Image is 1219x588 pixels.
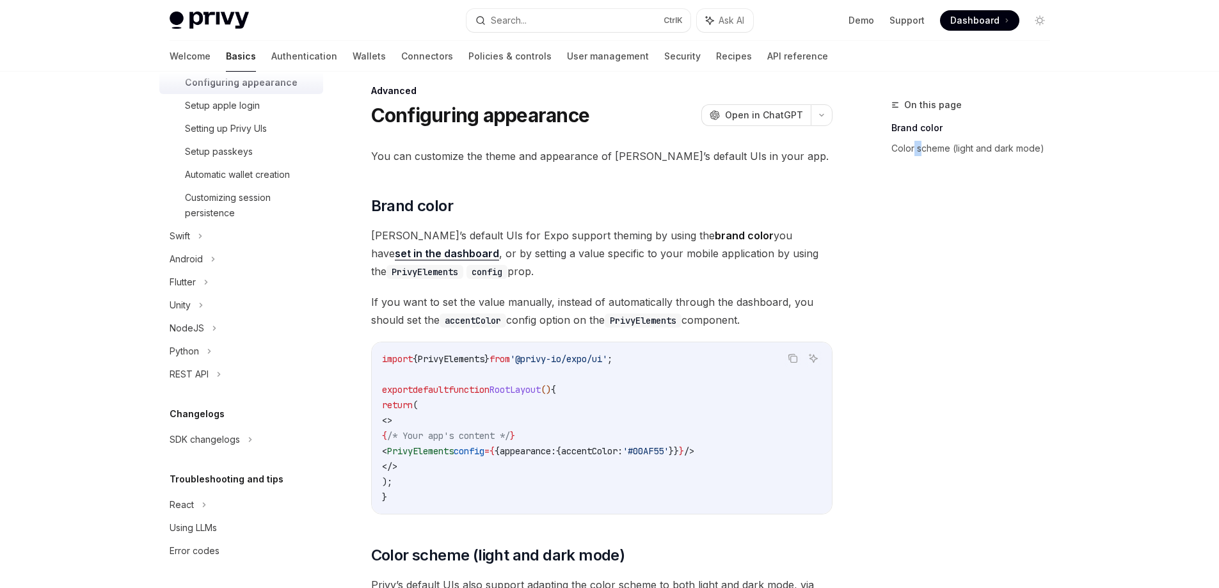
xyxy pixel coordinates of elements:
a: Connectors [401,41,453,72]
a: Setup apple login [159,94,323,117]
span: PrivyElements [418,353,484,365]
div: SDK changelogs [170,432,240,447]
span: Dashboard [950,14,1000,27]
div: Setup apple login [185,98,260,113]
img: light logo [170,12,249,29]
a: Basics [226,41,256,72]
span: { [551,384,556,395]
a: Using LLMs [159,516,323,539]
div: Search... [491,13,527,28]
code: config [466,265,507,279]
span: Brand color [371,196,453,216]
span: If you want to set the value manually, instead of automatically through the dashboard, you should... [371,293,833,329]
span: = [484,445,490,457]
code: accentColor [440,314,506,328]
div: React [170,497,194,513]
a: Customizing session persistence [159,186,323,225]
span: } [484,353,490,365]
h5: Changelogs [170,406,225,422]
span: () [541,384,551,395]
span: export [382,384,413,395]
div: Python [170,344,199,359]
span: ; [607,353,612,365]
span: { [490,445,495,457]
button: Search...CtrlK [466,9,690,32]
div: Android [170,251,203,267]
code: PrivyElements [386,265,463,279]
a: Color scheme (light and dark mode) [891,138,1060,159]
code: PrivyElements [605,314,681,328]
a: Wallets [353,41,386,72]
span: PrivyElements [387,445,454,457]
span: </> [382,461,397,472]
span: { [556,445,561,457]
strong: brand color [715,229,774,242]
div: Error codes [170,543,219,559]
div: NodeJS [170,321,204,336]
span: ); [382,476,392,488]
div: Customizing session persistence [185,190,315,221]
span: /* Your app's content */ [387,430,510,441]
a: User management [567,41,649,72]
a: Demo [849,14,874,27]
span: return [382,399,413,411]
button: Copy the contents from the code block [785,350,801,367]
a: Dashboard [940,10,1019,31]
span: { [495,445,500,457]
div: Setting up Privy UIs [185,121,267,136]
span: { [382,430,387,441]
a: Automatic wallet creation [159,163,323,186]
span: } [679,445,684,457]
span: < [382,445,387,457]
div: Unity [170,298,191,313]
span: '#00AF55' [623,445,669,457]
span: Ask AI [719,14,744,27]
span: default [413,384,449,395]
a: API reference [767,41,828,72]
a: set in the dashboard [395,247,499,260]
div: Setup passkeys [185,144,253,159]
button: Ask AI [805,350,822,367]
span: RootLayout [490,384,541,395]
span: } [382,491,387,503]
span: from [490,353,510,365]
span: ( [413,399,418,411]
span: On this page [904,97,962,113]
span: import [382,353,413,365]
h1: Configuring appearance [371,104,590,127]
span: /> [684,445,694,457]
span: Color scheme (light and dark mode) [371,545,625,566]
a: Error codes [159,539,323,562]
button: Ask AI [697,9,753,32]
a: Security [664,41,701,72]
button: Toggle dark mode [1030,10,1050,31]
div: Flutter [170,274,196,290]
span: } [510,430,515,441]
div: Automatic wallet creation [185,167,290,182]
span: <> [382,415,392,426]
span: '@privy-io/expo/ui' [510,353,607,365]
span: You can customize the theme and appearance of [PERSON_NAME]’s default UIs in your app. [371,147,833,165]
span: Open in ChatGPT [725,109,803,122]
a: Recipes [716,41,752,72]
span: { [413,353,418,365]
span: Ctrl K [664,15,683,26]
div: Advanced [371,84,833,97]
span: appearance: [500,445,556,457]
a: Support [889,14,925,27]
button: Open in ChatGPT [701,104,811,126]
a: Setup passkeys [159,140,323,163]
a: Policies & controls [468,41,552,72]
span: accentColor: [561,445,623,457]
span: config [454,445,484,457]
span: }} [669,445,679,457]
a: Brand color [891,118,1060,138]
div: Using LLMs [170,520,217,536]
span: function [449,384,490,395]
a: Welcome [170,41,211,72]
a: Authentication [271,41,337,72]
span: [PERSON_NAME]’s default UIs for Expo support theming by using the you have , or by setting a valu... [371,226,833,280]
a: Setting up Privy UIs [159,117,323,140]
div: REST API [170,367,209,382]
h5: Troubleshooting and tips [170,472,283,487]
